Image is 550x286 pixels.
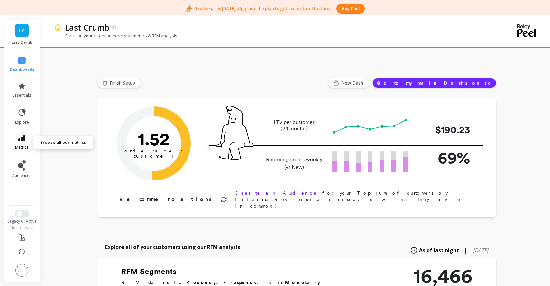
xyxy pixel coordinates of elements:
button: Finish Setup [97,78,141,88]
img: header icon [54,23,62,31]
span: LC [19,27,25,34]
h2: RFM Segments [121,266,340,277]
b: Recency [186,280,216,285]
img: pal seatted on line [216,106,253,160]
p: Focus on your retention north star metrics & RFM analysis [54,33,177,39]
p: Recommendations [119,196,213,203]
p: for your Top 10% of customers by Lifetime Revenue and discover what they have in common! [235,190,476,209]
span: dashboards [10,67,34,72]
p: LTV per customer (24 months) [264,119,324,132]
button: Go to my main Dashboard [372,78,496,88]
a: Create an Audience [235,190,317,196]
span: New Dash [341,80,365,86]
p: Last Crumb [10,40,34,45]
span: essentials [13,93,31,98]
tspan: customer [133,153,174,159]
p: 69% [418,146,470,170]
div: Legacy UI Active [3,219,41,224]
button: Buy peel [336,4,365,14]
p: $190.23 [418,123,470,137]
p: 16,466 [413,266,472,286]
div: Click to switch [3,225,41,230]
b: Frequency [223,280,257,285]
span: | [464,246,467,254]
span: Finish Setup [110,80,137,86]
span: explore [15,120,29,125]
span: metrics [15,145,29,150]
tspan: orders per [124,148,183,154]
span: [DATE] [473,247,489,254]
p: Returning orders weekly (vs New) [264,156,324,171]
p: Trial expires [DATE]. Upgrade the plan to get access to all features! [195,5,333,11]
button: New Dash [328,78,369,88]
text: 1.52 [138,128,170,150]
button: Switch to New UI [15,210,29,217]
p: Explore all of your customers using our RFM analysis [105,243,240,251]
img: profile picture [15,264,28,277]
span: audiences [12,173,32,178]
p: Last Crumb [65,22,109,33]
span: As of last night [419,246,459,254]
